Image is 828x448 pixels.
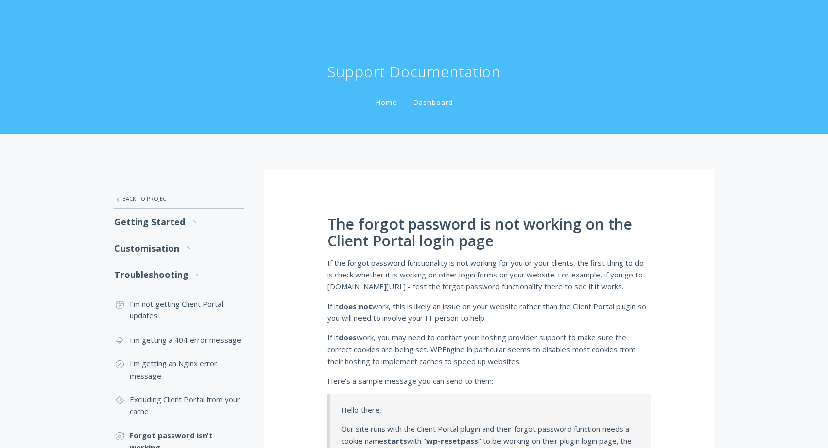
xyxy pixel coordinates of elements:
strong: wp-resetpass [426,436,478,446]
p: If it work, this is likely an issue on your website rather than the Client Portal plugin so you w... [327,300,651,324]
p: Here's a sample message you can send to them: [327,375,651,387]
a: Customisation [114,236,244,262]
a: Home [374,98,399,107]
strong: does not [339,301,372,311]
a: Dashboard [411,98,455,107]
a: I'm getting an Nginx error message [114,351,244,387]
p: If it work, you may need to contact your hosting provider support to make sure the correct cookie... [327,331,651,367]
a: I’m not getting Client Portal updates [114,292,244,328]
h1: The forgot password is not working on the Client Portal login page [327,216,651,249]
a: Getting Started [114,209,244,235]
p: Hello there, [341,404,640,415]
strong: does [339,332,357,342]
p: If the forgot password functionality is not working for you or your clients, the first thing to d... [327,257,651,293]
strong: starts [383,436,407,446]
a: Excluding Client Portal from your cache [114,387,244,423]
a: Back to Project [114,188,244,209]
h1: Support Documentation [327,62,501,82]
a: Troubleshooting [114,262,244,288]
a: I'm getting a 404 error message [114,328,244,351]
